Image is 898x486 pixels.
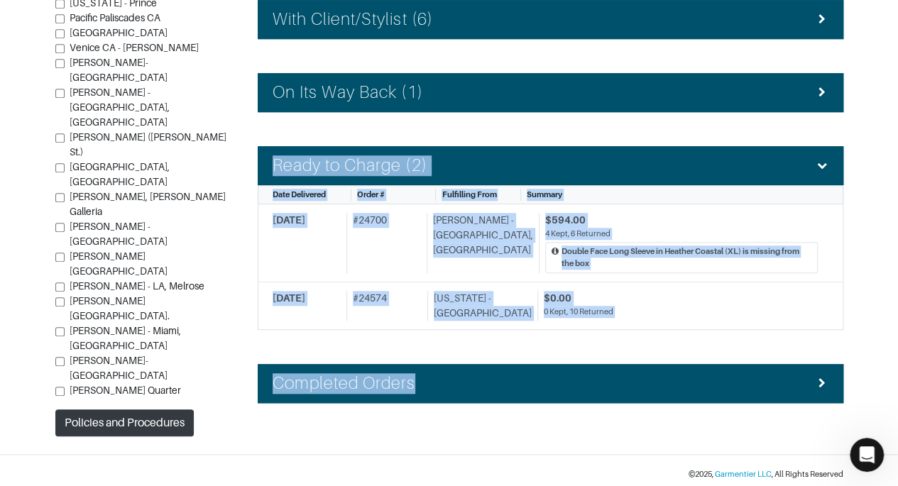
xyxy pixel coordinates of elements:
div: [PERSON_NAME] - [GEOGRAPHIC_DATA], [GEOGRAPHIC_DATA] [427,213,533,273]
div: Close [249,6,275,31]
input: [GEOGRAPHIC_DATA], [GEOGRAPHIC_DATA] [55,164,65,173]
div: Double Face Long Sleeve in Heather Coastal (XL) is missing from the box [562,245,811,270]
input: [PERSON_NAME] - LA, Melrose [55,283,65,292]
div: Garmentier [50,326,107,341]
input: [PERSON_NAME] - [GEOGRAPHIC_DATA], [GEOGRAPHIC_DATA] [55,89,65,99]
input: Pacific Paliscades CA [55,15,65,24]
span: Wonderful, thank you so much! :) [50,155,217,167]
input: [PERSON_NAME] Quarter [55,387,65,397]
span: Thank you so much team! [50,103,180,114]
span: [PERSON_NAME] - LA, Melrose [70,281,204,292]
span: Pacific Paliscades CA [70,13,160,24]
span: [GEOGRAPHIC_DATA], [GEOGRAPHIC_DATA] [70,162,170,188]
span: [DATE] [273,292,305,304]
span: [PERSON_NAME]-[GEOGRAPHIC_DATA] [70,57,168,84]
span: Thank you so much! [50,260,152,272]
input: [PERSON_NAME], [PERSON_NAME] Galleria [55,194,65,203]
span: Order # [357,190,385,199]
div: • [DATE] [110,326,150,341]
span: [DATE] [273,214,305,226]
span: [PERSON_NAME] - Miami, [GEOGRAPHIC_DATA] [70,326,181,352]
h4: On Its Way Back (1) [273,82,423,103]
iframe: Intercom live chat [850,438,884,472]
div: • 19h ago [110,116,156,131]
img: Profile image for Garmentier [16,207,45,236]
div: # 24700 [346,213,421,273]
div: 0 Kept, 10 Returned [544,306,818,318]
span: [PERSON_NAME] ([PERSON_NAME] St.) [70,132,226,158]
div: Garmentier [50,64,107,79]
div: • [DATE] [110,169,150,184]
div: # 24574 [346,291,422,321]
span: Home [56,391,85,401]
img: Profile image for Garmentier [16,102,45,131]
span: Thank you so much, we really appreciate it! [50,208,269,219]
img: Profile image for Garmentier [16,50,45,78]
input: Venice CA - [PERSON_NAME] [55,45,65,54]
div: $0.00 [544,291,818,306]
a: Garmentier LLC [715,470,772,478]
img: Profile image for Garmentier [16,155,45,183]
span: Hi Team - wonderful, thank you so much! [50,50,255,62]
h1: Messages [105,6,182,31]
div: Garmentier [50,116,107,131]
input: [PERSON_NAME]-[GEOGRAPHIC_DATA] [55,60,65,69]
span: [PERSON_NAME] - [GEOGRAPHIC_DATA] [70,221,168,248]
div: • [DATE] [110,221,150,236]
img: Profile image for Garmentier [16,312,45,341]
div: $594.00 [545,213,818,228]
div: [US_STATE] - [GEOGRAPHIC_DATA] [427,291,532,321]
input: [PERSON_NAME] - [GEOGRAPHIC_DATA] [55,223,65,233]
span: [PERSON_NAME], [PERSON_NAME] Galleria [70,192,226,218]
span: Rate your conversation [50,313,166,324]
div: Garmentier [50,274,107,289]
span: [PERSON_NAME]- [GEOGRAPHIC_DATA] [70,355,168,382]
input: [PERSON_NAME][GEOGRAPHIC_DATA] [55,253,65,263]
small: © 2025 , , All Rights Reserved [689,470,843,478]
div: 4 Kept, 6 Returned [545,228,818,240]
input: [PERSON_NAME]- [GEOGRAPHIC_DATA] [55,358,65,367]
span: [PERSON_NAME][GEOGRAPHIC_DATA]. [70,296,170,322]
button: Messages [142,355,284,412]
img: Profile image for Garmentier [16,260,45,288]
span: Venice CA - [PERSON_NAME] [70,43,199,54]
input: [PERSON_NAME][GEOGRAPHIC_DATA]. [55,298,65,307]
div: Garmentier [50,169,107,184]
span: [PERSON_NAME] - [GEOGRAPHIC_DATA], [GEOGRAPHIC_DATA] [70,87,170,128]
input: [PERSON_NAME] - Miami, [GEOGRAPHIC_DATA] [55,328,65,337]
span: Messages [185,391,240,401]
input: [GEOGRAPHIC_DATA] [55,30,65,39]
span: [PERSON_NAME] Quarter [70,385,181,397]
h4: With Client/Stylist (6) [273,9,433,30]
h4: Ready to Charge (2) [273,155,427,176]
span: Summary [527,190,562,199]
h4: Completed Orders [273,373,416,394]
button: Send us a message [65,287,219,315]
button: Policies and Procedures [55,410,194,437]
span: Date Delivered [273,190,326,199]
span: Fulfilling From [442,190,496,199]
input: [PERSON_NAME] ([PERSON_NAME] St.) [55,134,65,143]
span: [GEOGRAPHIC_DATA] [70,28,168,39]
div: Garmentier [50,221,107,236]
div: • 17h ago [110,64,156,79]
div: • [DATE] [110,274,150,289]
span: [PERSON_NAME][GEOGRAPHIC_DATA] [70,251,168,277]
